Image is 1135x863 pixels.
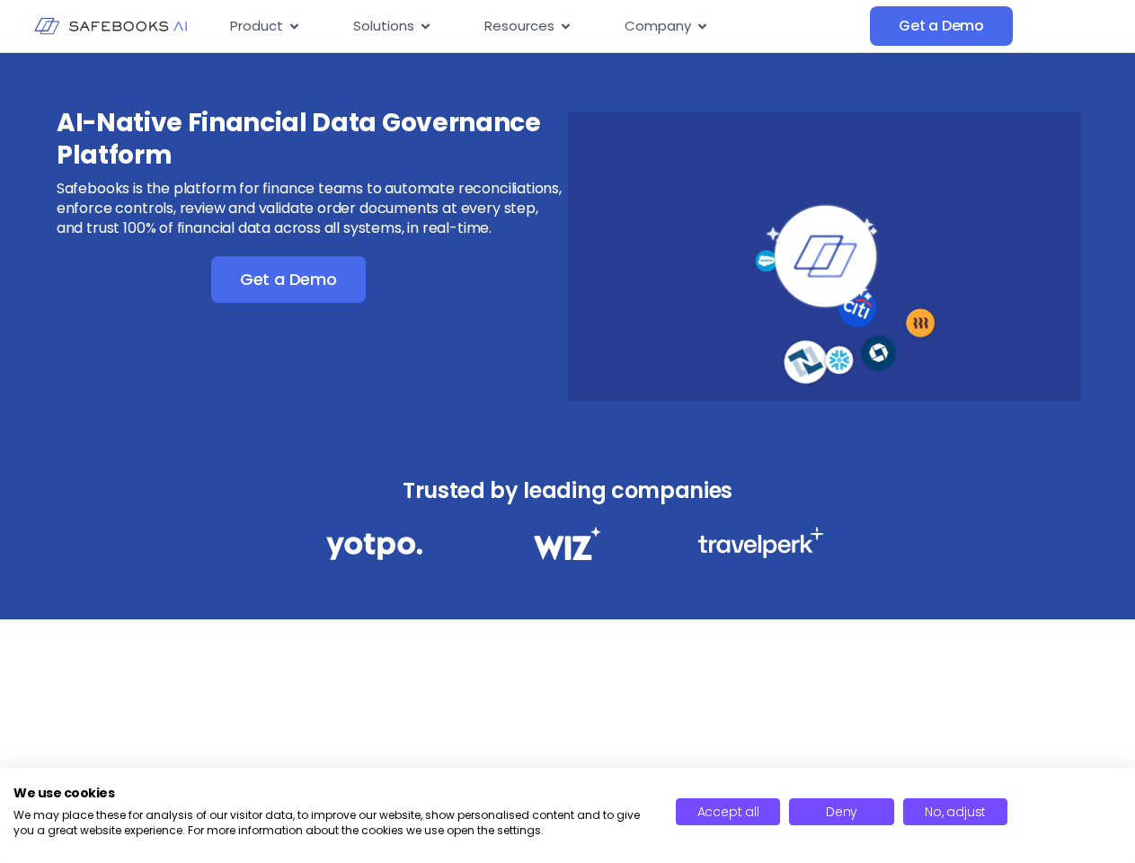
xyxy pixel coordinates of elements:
[899,17,984,35] span: Get a Demo
[625,16,691,37] span: Company
[676,798,781,825] button: Accept all cookies
[57,107,565,172] h3: AI-Native Financial Data Governance Platform
[903,798,1008,825] button: Adjust cookie preferences
[13,808,649,839] p: We may place these for analysis of our visitor data, to improve our website, show personalised co...
[230,16,283,37] span: Product
[240,271,337,289] span: Get a Demo
[525,527,609,560] img: Financial Data Governance 2
[697,527,824,558] img: Financial Data Governance 3
[216,9,870,44] nav: Menu
[326,527,422,565] img: Financial Data Governance 1
[789,798,894,825] button: Deny all cookies
[216,9,870,44] div: Menu Toggle
[57,179,565,238] p: Safebooks is the platform for finance teams to automate reconciliations, enforce controls, review...
[826,803,857,821] span: Deny
[870,6,1013,46] a: Get a Demo
[13,785,649,801] h2: We use cookies
[925,803,986,821] span: No, adjust
[697,803,759,821] span: Accept all
[287,473,849,509] h3: Trusted by leading companies
[353,16,414,37] span: Solutions
[211,256,366,303] a: Get a Demo
[484,16,554,37] span: Resources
